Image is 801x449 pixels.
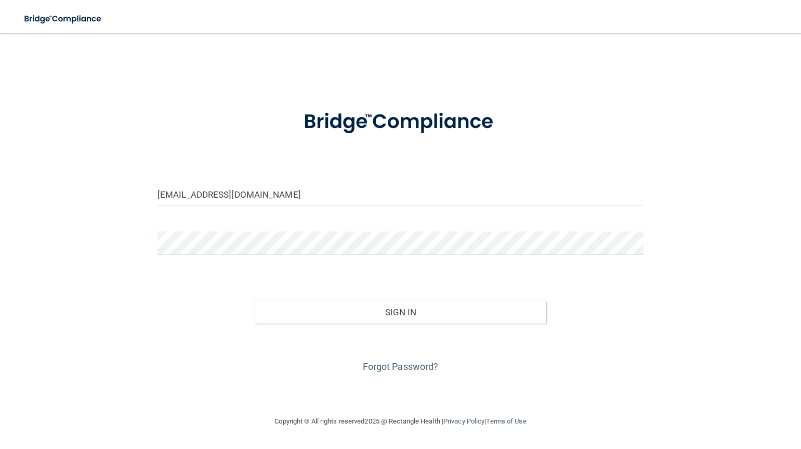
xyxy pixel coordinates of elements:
[283,96,518,148] img: bridge_compliance_login_screen.278c3ca4.svg
[16,8,111,30] img: bridge_compliance_login_screen.278c3ca4.svg
[486,417,526,425] a: Terms of Use
[443,417,484,425] a: Privacy Policy
[211,405,590,438] div: Copyright © All rights reserved 2025 @ Rectangle Health | |
[157,183,644,206] input: Email
[363,361,439,372] a: Forgot Password?
[255,301,546,324] button: Sign In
